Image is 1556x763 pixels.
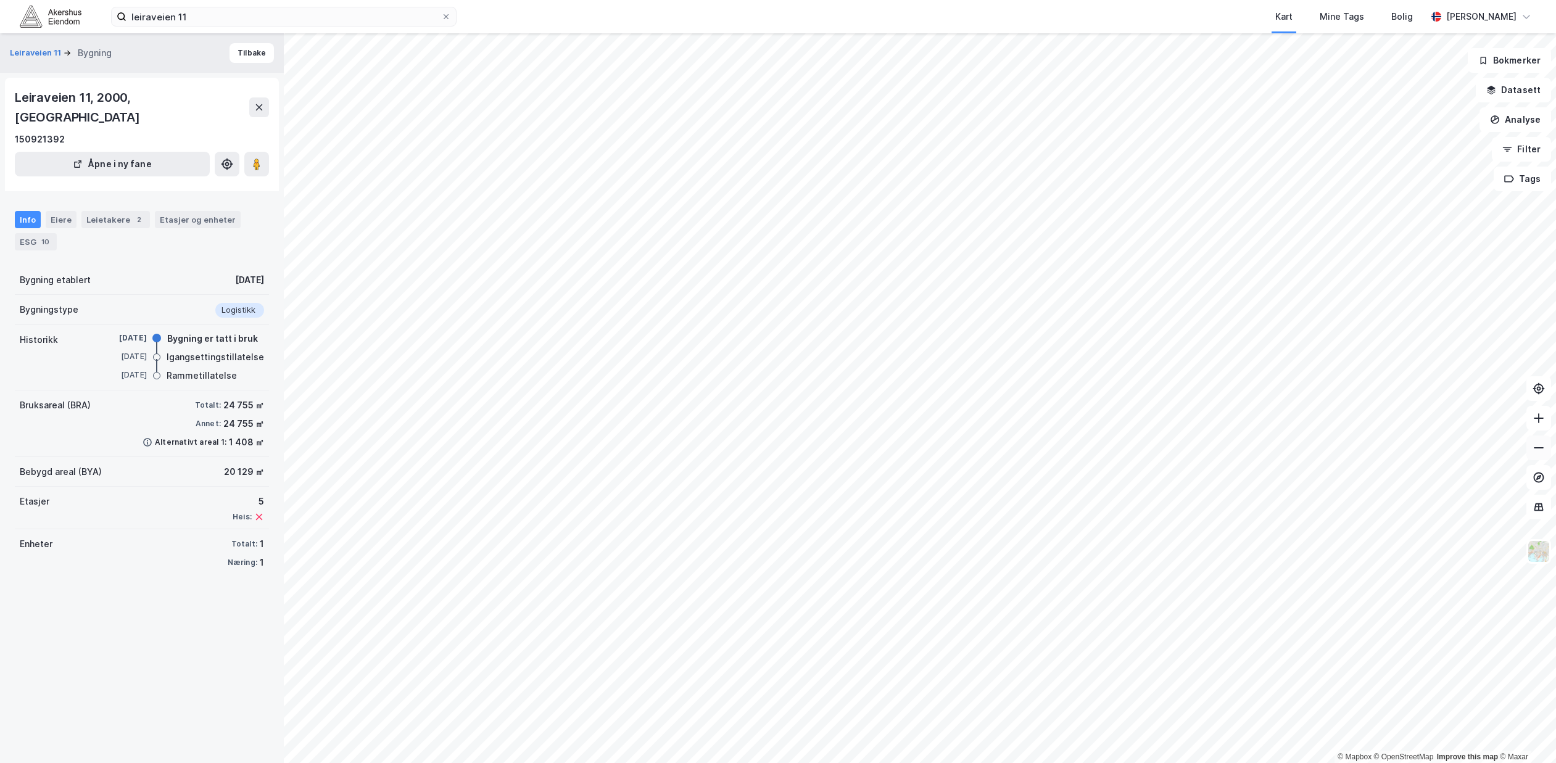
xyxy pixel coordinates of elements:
div: Mine Tags [1320,9,1364,24]
img: akershus-eiendom-logo.9091f326c980b4bce74ccdd9f866810c.svg [20,6,81,27]
div: Info [15,211,41,228]
div: 1 [260,555,264,570]
div: Bygning er tatt i bruk [167,331,258,346]
div: [DATE] [235,273,264,287]
a: Mapbox [1338,753,1372,761]
div: 1 408 ㎡ [229,435,264,450]
div: Kart [1275,9,1293,24]
input: Søk på adresse, matrikkel, gårdeiere, leietakere eller personer [126,7,441,26]
div: Totalt: [231,539,257,549]
a: Improve this map [1437,753,1498,761]
div: Alternativt areal 1: [155,437,226,447]
div: 24 755 ㎡ [223,398,264,413]
div: [PERSON_NAME] [1446,9,1517,24]
button: Åpne i ny fane [15,152,210,176]
button: Analyse [1479,107,1551,132]
div: Bygning [78,46,112,60]
div: Leietakere [81,211,150,228]
div: 10 [39,236,52,248]
a: OpenStreetMap [1374,753,1434,761]
button: Bokmerker [1468,48,1551,73]
div: Igangsettingstillatelse [167,350,264,365]
div: [DATE] [97,369,147,381]
div: Historikk [20,332,58,347]
div: Eiere [46,211,77,228]
div: Heis: [233,512,252,522]
div: 2 [133,213,145,226]
div: 24 755 ㎡ [223,416,264,431]
div: Etasjer og enheter [160,214,236,225]
div: Bygning etablert [20,273,91,287]
button: Tilbake [230,43,274,63]
div: Kontrollprogram for chat [1494,704,1556,763]
div: Bygningstype [20,302,78,317]
div: 150921392 [15,132,65,147]
div: Bebygd areal (BYA) [20,464,102,479]
img: Z [1527,540,1550,563]
div: Totalt: [195,400,221,410]
div: Bolig [1391,9,1413,24]
div: Enheter [20,537,52,551]
div: 1 [260,537,264,551]
div: Bruksareal (BRA) [20,398,91,413]
div: ESG [15,233,57,250]
div: Næring: [228,558,257,567]
div: Annet: [196,419,221,429]
button: Filter [1492,137,1551,162]
button: Tags [1494,167,1551,191]
button: Leiraveien 11 [10,47,64,59]
div: Etasjer [20,494,49,509]
div: 20 129 ㎡ [224,464,264,479]
button: Datasett [1476,78,1551,102]
div: 5 [233,494,264,509]
div: [DATE] [97,351,147,362]
div: [DATE] [97,332,147,344]
iframe: Chat Widget [1494,704,1556,763]
div: Leiraveien 11, 2000, [GEOGRAPHIC_DATA] [15,88,249,127]
div: Rammetillatelse [167,368,237,383]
